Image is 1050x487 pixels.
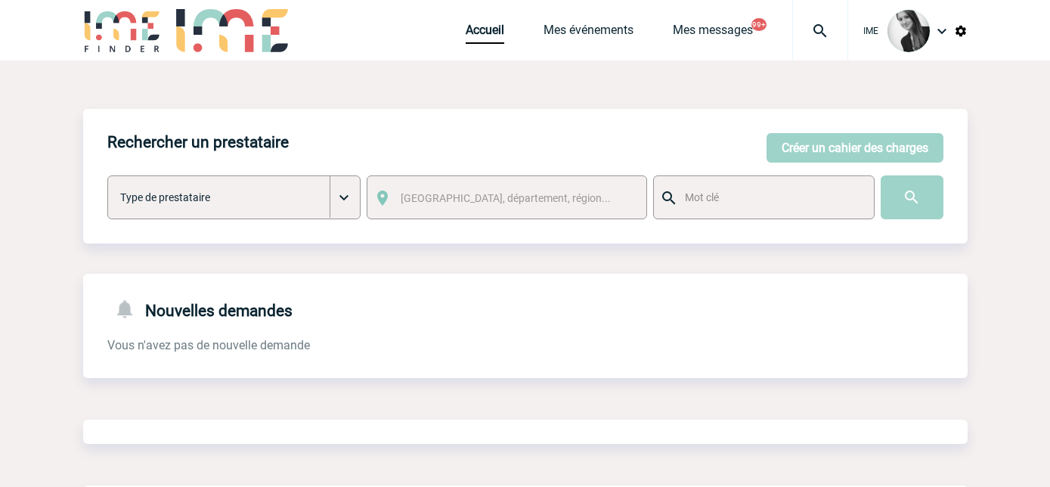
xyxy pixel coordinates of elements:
[751,18,767,31] button: 99+
[401,192,611,204] span: [GEOGRAPHIC_DATA], département, région...
[673,23,753,44] a: Mes messages
[107,133,289,151] h4: Rechercher un prestataire
[466,23,504,44] a: Accueil
[113,298,145,320] img: notifications-24-px-g.png
[83,9,162,52] img: IME-Finder
[863,26,878,36] span: IME
[107,298,293,320] h4: Nouvelles demandes
[881,175,943,219] input: Submit
[681,188,860,207] input: Mot clé
[107,338,310,352] span: Vous n'avez pas de nouvelle demande
[887,10,930,52] img: 101050-0.jpg
[544,23,633,44] a: Mes événements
